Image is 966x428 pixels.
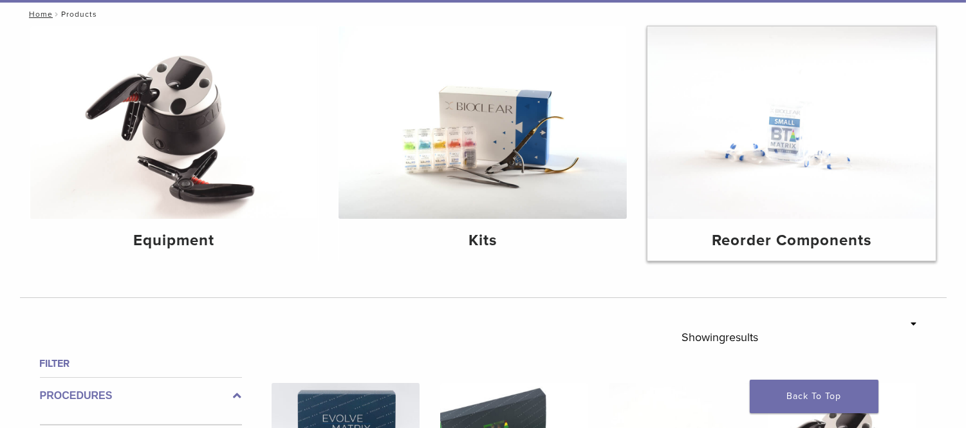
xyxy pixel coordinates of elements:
nav: Products [20,3,947,26]
p: Showing results [682,324,758,351]
img: Kits [339,26,627,219]
h4: Filter [40,356,242,371]
h4: Equipment [41,229,308,252]
a: Home [25,10,53,19]
label: Procedures [40,388,242,404]
a: Equipment [30,26,319,261]
span: / [53,11,61,17]
a: Reorder Components [647,26,936,261]
h4: Kits [349,229,617,252]
a: Kits [339,26,627,261]
img: Reorder Components [647,26,936,219]
h4: Reorder Components [658,229,925,252]
a: Back To Top [750,380,878,413]
img: Equipment [30,26,319,219]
